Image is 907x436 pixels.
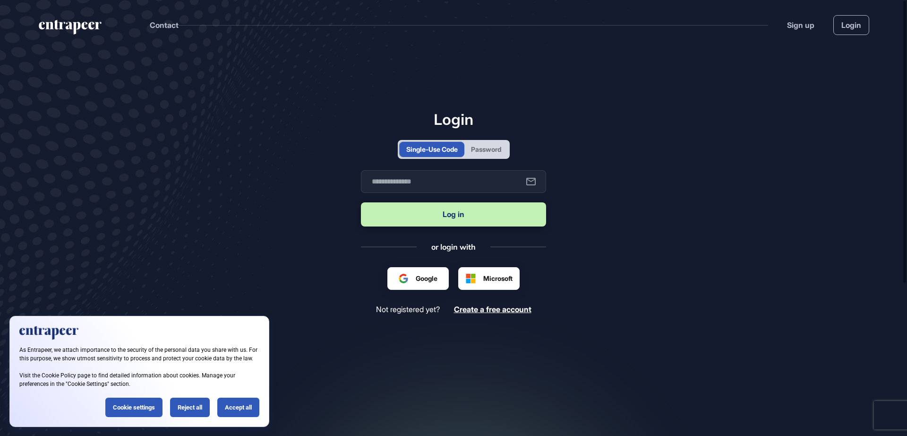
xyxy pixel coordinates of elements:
[483,273,513,283] span: Microsoft
[787,19,814,31] a: Sign up
[150,19,179,31] button: Contact
[431,242,476,252] div: or login with
[454,305,531,314] a: Create a free account
[833,15,869,35] a: Login
[361,110,546,128] h1: Login
[376,305,440,314] span: Not registered yet?
[361,202,546,227] button: Log in
[38,20,103,38] a: entrapeer-logo
[406,144,458,154] div: Single-Use Code
[454,305,531,314] span: Create a free account
[471,144,501,154] div: Password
